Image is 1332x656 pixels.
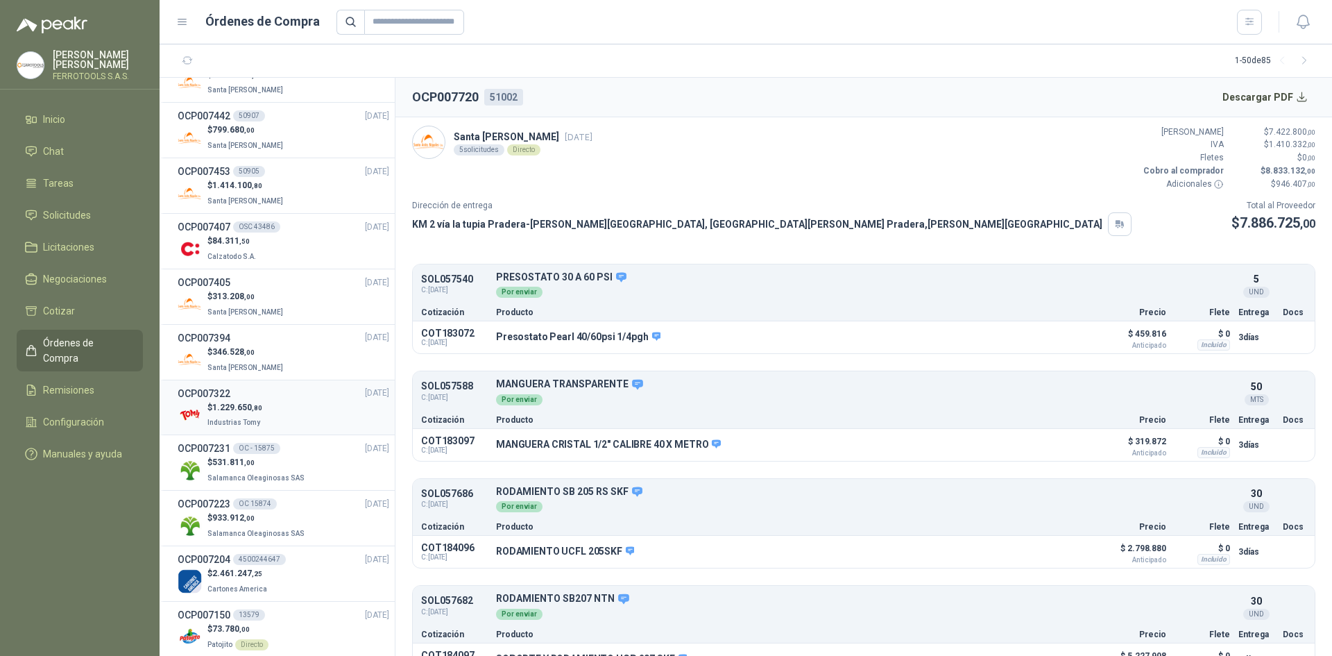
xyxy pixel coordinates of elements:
[1276,179,1315,189] span: 946.407
[17,266,143,292] a: Negociaciones
[1283,523,1306,531] p: Docs
[1097,416,1166,424] p: Precio
[1307,128,1315,136] span: ,00
[1269,140,1315,149] span: 1.410.332
[178,552,389,596] a: OCP0072044500244647[DATE] Company Logo$2.461.247,25Cartones America
[207,474,305,482] span: Salamanca Oleaginosas SAS
[1238,308,1274,317] p: Entrega
[365,553,389,566] span: [DATE]
[1232,165,1315,178] p: $
[205,12,320,31] h1: Órdenes de Compra
[207,235,259,248] p: $
[421,416,488,424] p: Cotización
[1097,326,1166,349] p: $ 459.816
[565,132,592,142] span: [DATE]
[212,569,262,578] span: 2.461.247
[496,439,721,451] p: MANGUERA CRISTAL 1/2" CALIBRE 40 X METRO
[178,126,202,150] img: Company Logo
[496,630,1088,639] p: Producto
[1175,326,1230,342] p: $ 0
[233,609,265,621] div: 13579
[1238,630,1274,639] p: Entrega
[207,308,283,316] span: Santa [PERSON_NAME]
[365,110,389,123] span: [DATE]
[365,165,389,178] span: [DATE]
[1265,166,1315,176] span: 8.833.132
[207,253,256,260] span: Calzatodo S.A.
[178,441,230,456] h3: OCP007231
[365,387,389,400] span: [DATE]
[17,441,143,467] a: Manuales y ayuda
[421,630,488,639] p: Cotización
[178,348,202,372] img: Company Logo
[496,546,634,558] p: RODAMIENTO UCFL 205SKF
[454,144,504,155] div: 5 solicitudes
[1097,630,1166,639] p: Precio
[1307,180,1315,188] span: ,00
[244,459,255,466] span: ,00
[233,166,265,177] div: 50905
[496,501,543,512] div: Por enviar
[1097,540,1166,564] p: $ 2.798.880
[207,401,263,414] p: $
[43,303,75,319] span: Cotizar
[1141,138,1224,151] p: IVA
[1251,486,1262,501] p: 30
[484,89,523,106] div: 51002
[207,512,307,525] p: $
[1305,167,1315,175] span: ,00
[1238,329,1274,346] p: 3 días
[178,275,230,290] h3: OCP007405
[17,409,143,435] a: Configuración
[1141,178,1224,191] p: Adicionales
[496,593,1230,605] p: RODAMIENTO SB207 NTN
[212,236,250,246] span: 84.311
[178,164,389,208] a: OCP00745350905[DATE] Company Logo$1.414.100,80Santa [PERSON_NAME]
[1231,199,1315,212] p: Total al Proveedor
[212,457,255,467] span: 531.811
[1283,630,1306,639] p: Docs
[43,414,104,430] span: Configuración
[178,219,230,235] h3: OCP007407
[212,513,255,523] span: 933.912
[207,86,283,94] span: Santa [PERSON_NAME]
[178,607,389,651] a: OCP00715013579[DATE] Company Logo$73.780,00PatojitoDirecto
[1300,217,1315,230] span: ,00
[1283,416,1306,424] p: Docs
[178,108,230,124] h3: OCP007442
[1232,138,1315,151] p: $
[43,144,64,159] span: Chat
[178,386,389,430] a: OCP007322[DATE] Company Logo$1.229.650,80Industrias Tomy
[207,419,260,426] span: Industrias Tomy
[1238,437,1274,453] p: 3 días
[1175,433,1230,450] p: $ 0
[496,331,660,344] p: Presostato Pearl 40/60psi 1/4pgh
[496,378,1230,391] p: MANGUERA TRANSPARENTE
[1307,154,1315,162] span: ,00
[178,569,202,594] img: Company Logo
[178,403,202,428] img: Company Logo
[178,181,202,205] img: Company Logo
[178,552,230,567] h3: OCP007204
[207,290,286,303] p: $
[178,514,202,538] img: Company Logo
[17,138,143,165] a: Chat
[178,237,202,261] img: Company Logo
[365,609,389,622] span: [DATE]
[239,625,250,633] span: ,00
[252,182,262,190] span: ,80
[1097,523,1166,531] p: Precio
[421,446,488,455] span: C: [DATE]
[43,271,107,287] span: Negociaciones
[178,496,230,512] h3: OCP007223
[421,596,488,606] p: SOL057682
[43,446,122,462] span: Manuales y ayuda
[496,609,543,620] div: Por enviar
[421,339,488,347] span: C: [DATE]
[178,458,202,482] img: Company Logo
[17,377,143,403] a: Remisiones
[421,542,488,553] p: COT184096
[252,404,262,412] span: ,80
[496,394,543,405] div: Por enviar
[244,514,255,522] span: ,00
